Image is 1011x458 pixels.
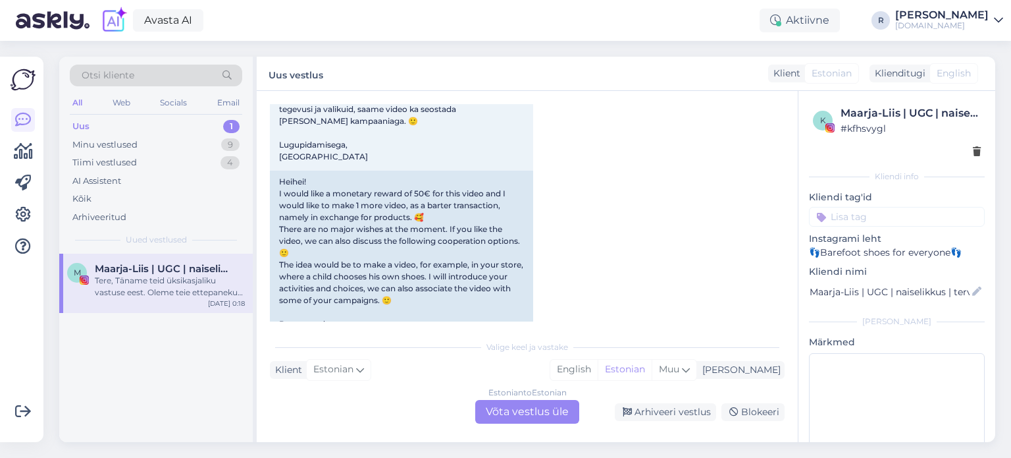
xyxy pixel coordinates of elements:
[869,67,925,80] div: Klienditugi
[157,94,190,111] div: Socials
[313,362,353,377] span: Estonian
[841,105,981,121] div: Maarja-Liis | UGC | naiselikkus | tervis | ilu | reisimine
[841,121,981,136] div: # kfhsvygl
[895,10,989,20] div: [PERSON_NAME]
[820,115,826,125] span: k
[72,120,90,133] div: Uus
[809,335,985,349] p: Märkmed
[269,65,323,82] label: Uus vestlus
[95,275,245,299] div: Tere, Täname teid üksikasjaliku vastuse eest. Oleme teie ettepaneku edastanud vastutavale kolleeg...
[133,9,203,32] a: Avasta AI
[72,211,126,224] div: Arhiveeritud
[208,299,245,308] div: [DATE] 0:18
[270,363,302,377] div: Klient
[760,9,840,32] div: Aktiivne
[72,138,138,152] div: Minu vestlused
[475,400,579,424] div: Võta vestlus üle
[215,94,242,111] div: Email
[221,138,240,152] div: 9
[223,120,240,133] div: 1
[270,171,533,347] div: Heihei! I would like a monetary reward of 50€ for this video and I would like to make 1 more vide...
[721,403,785,421] div: Blokeeri
[82,69,134,82] span: Otsi kliente
[812,67,852,80] span: Estonian
[809,265,985,279] p: Kliendi nimi
[70,94,85,111] div: All
[937,67,971,80] span: English
[810,285,970,299] input: Lisa nimi
[72,175,121,188] div: AI Assistent
[72,156,137,169] div: Tiimi vestlused
[550,360,598,380] div: English
[895,10,1003,31] a: [PERSON_NAME][DOMAIN_NAME]
[768,67,800,80] div: Klient
[72,192,91,206] div: Kõik
[95,263,232,275] span: Maarja-Liis | UGC | naiselikkus | tervis | ilu | reisimine
[615,403,716,421] div: Arhiveeri vestlus
[74,268,81,277] span: M
[100,7,128,34] img: explore-ai
[809,171,985,183] div: Kliendi info
[697,363,781,377] div: [PERSON_NAME]
[871,11,890,30] div: R
[659,363,679,375] span: Muu
[126,234,187,246] span: Uued vestlused
[598,360,652,380] div: Estonian
[110,94,133,111] div: Web
[220,156,240,169] div: 4
[809,232,985,246] p: Instagrami leht
[809,316,985,328] div: [PERSON_NAME]
[895,20,989,31] div: [DOMAIN_NAME]
[809,207,985,227] input: Lisa tag
[809,190,985,204] p: Kliendi tag'id
[488,387,567,399] div: Estonian to Estonian
[11,67,36,92] img: Askly Logo
[270,341,785,353] div: Valige keel ja vastake
[809,246,985,260] p: 👣Barefoot shoes for everyone👣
